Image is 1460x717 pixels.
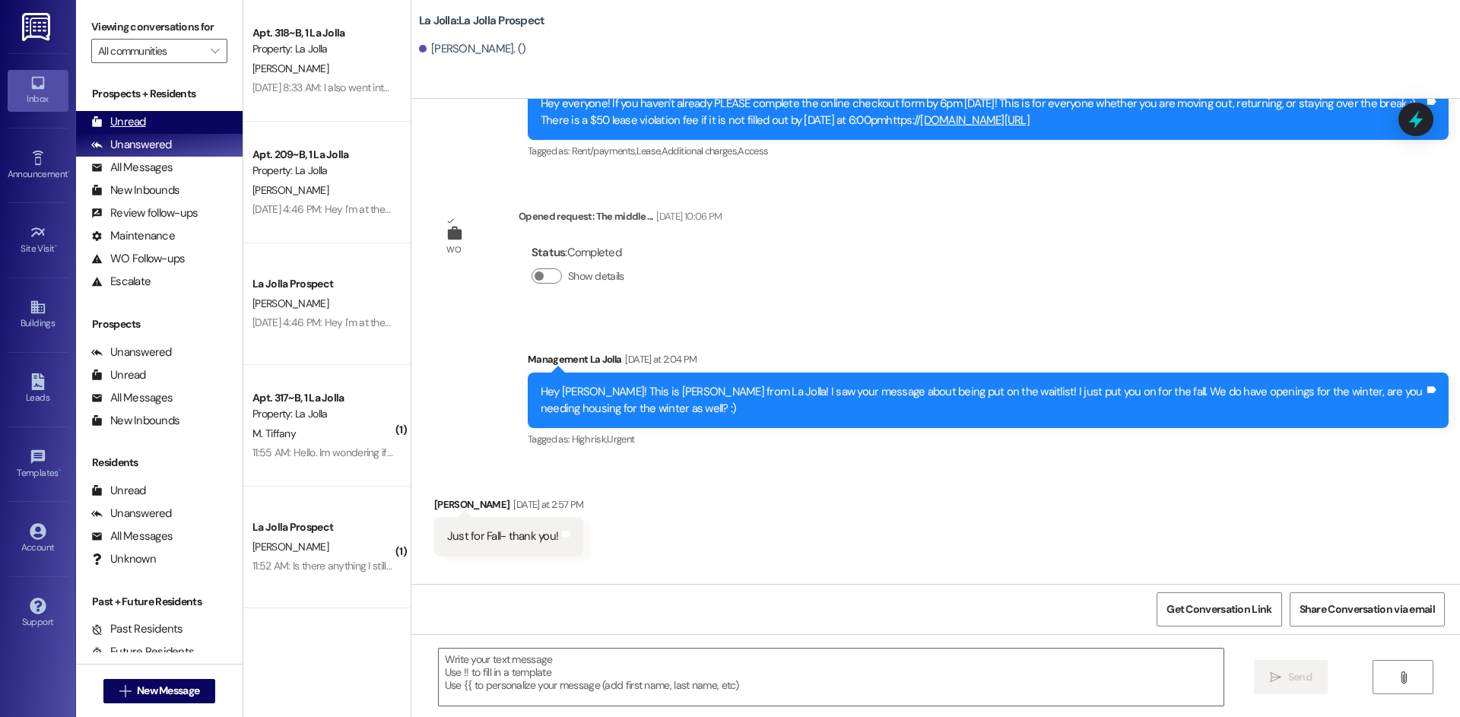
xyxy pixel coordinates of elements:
a: Inbox [8,70,68,111]
a: Buildings [8,294,68,335]
input: All communities [98,39,203,63]
div: Past Residents [91,621,183,637]
div: Management La Jolla [528,351,1449,373]
button: New Message [103,679,216,703]
div: Unread [91,483,146,499]
div: Apt. 209~B, 1 La Jolla [252,147,393,163]
div: New Inbounds [91,182,179,198]
label: Show details [568,268,624,284]
button: Get Conversation Link [1157,592,1281,627]
label: Viewing conversations for [91,15,227,39]
div: Maintenance [91,228,175,244]
b: La Jolla: La Jolla Prospect [419,13,545,29]
div: All Messages [91,390,173,406]
span: [PERSON_NAME] [252,62,328,75]
span: • [55,241,57,252]
div: La Jolla Prospect [252,519,393,535]
a: [DOMAIN_NAME][URL] [920,113,1030,128]
div: [DATE] 10:06 PM [652,208,722,224]
a: Account [8,519,68,560]
div: Unknown [91,551,156,567]
span: High risk , [572,433,608,446]
div: Apt. 317~B, 1 La Jolla [252,390,393,406]
div: Unread [91,367,146,383]
span: Rent/payments , [572,144,636,157]
div: 11:52 AM: Is there anything I still need to do for selling my contact? [252,559,539,573]
img: ResiDesk Logo [22,13,53,41]
div: Unanswered [91,137,172,153]
button: Send [1254,660,1328,694]
div: Just for Fall- thank you! [447,528,558,544]
div: WO [446,242,461,258]
div: [DATE] 4:46 PM: Hey I'm at the office, but it's locked. Are you still there? [252,316,560,329]
div: Escalate [91,274,151,290]
span: Share Conversation via email [1300,601,1435,617]
div: Opened request: The middle ... [519,208,722,230]
a: Support [8,593,68,634]
div: Past + Future Residents [76,594,243,610]
div: La Jolla Prospect [252,276,393,292]
span: Additional charges , [662,144,738,157]
span: [PERSON_NAME] [252,297,328,310]
div: Residents [76,455,243,471]
div: Tagged as: [528,428,1449,450]
div: [PERSON_NAME]. () [419,41,526,57]
div: : Completed [532,241,630,265]
div: Unanswered [91,344,172,360]
span: Send [1288,669,1312,685]
div: New Inbounds [91,413,179,429]
div: All Messages [91,160,173,176]
div: Apt. 318~B, 1 La Jolla [252,25,393,41]
span: Urgent [607,433,634,446]
a: Site Visit • [8,220,68,261]
span: • [59,465,61,476]
div: Prospects + Residents [76,86,243,102]
div: [DATE] 4:46 PM: Hey I'm at the office, but it's locked. Are you still there? [252,202,560,216]
a: Leads [8,369,68,410]
div: [PERSON_NAME] [434,497,584,518]
div: All Messages [91,528,173,544]
div: Hey everyone! If you haven't already PLEASE complete the online checkout form by 6pm [DATE]! This... [541,96,1424,128]
b: Status [532,245,566,260]
div: Property: La Jolla [252,163,393,179]
div: [DATE] at 2:57 PM [509,497,583,512]
div: Property: La Jolla [252,41,393,57]
button: Share Conversation via email [1290,592,1445,627]
div: Prospects [76,316,243,332]
div: Future Residents [91,644,194,660]
div: Tagged as: [528,140,1449,162]
i:  [1270,671,1281,684]
div: [DATE] at 2:04 PM [621,351,697,367]
span: [PERSON_NAME] [252,540,328,554]
span: Lease , [636,144,662,157]
div: 11:55 AM: Hello. Im wondering if I can move into the new apartment on the 11th instead of the [DA... [252,446,686,459]
div: [DATE] 8:33 AM: I also went into the office after this to make sure it was canceled and they said... [252,81,700,94]
div: Review follow-ups [91,205,198,221]
span: M. Tiffany [252,427,296,440]
span: [PERSON_NAME] [252,183,328,197]
span: • [68,167,70,177]
i:  [1398,671,1409,684]
div: Hey [PERSON_NAME]! This is [PERSON_NAME] from La Jolla! I saw your message about being put on the... [541,384,1424,417]
div: Unanswered [91,506,172,522]
div: Property: La Jolla [252,406,393,422]
span: Access [738,144,768,157]
div: Unread [91,114,146,130]
i:  [211,45,219,57]
div: WO Follow-ups [91,251,185,267]
a: Templates • [8,444,68,485]
span: Get Conversation Link [1166,601,1271,617]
